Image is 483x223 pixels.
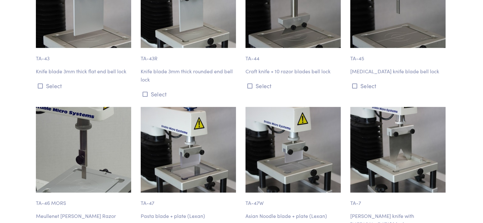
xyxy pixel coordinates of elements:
button: Select [141,89,238,99]
p: TA-47W [245,193,343,207]
p: Knife blade 3mm thick flat end bell lock [36,67,133,75]
img: ta-46mors.jpg [36,107,131,193]
p: Meullenet [PERSON_NAME] Razor [36,212,133,220]
img: ta-47_pasta-blade-plate.jpg [141,107,236,193]
p: TA-45 [350,48,447,62]
p: TA-7 [350,193,447,207]
p: TA-47 [141,193,238,207]
button: Select [36,81,133,91]
button: Select [245,81,343,91]
p: Pasta blade + plate (Lexan) [141,212,238,220]
p: TA-46 MORS [36,193,133,207]
p: TA-43R [141,48,238,62]
img: ta-7_warner-brtzler-blade.jpg [350,107,446,193]
p: TA-44 [245,48,343,62]
p: [MEDICAL_DATA] knife blade bell lock [350,67,447,75]
button: Select [350,81,447,91]
p: Craft knife + 10 razor blades bell lock [245,67,343,75]
p: Knife blade 3mm thick rounded end bell lock [141,67,238,83]
p: TA-43 [36,48,133,62]
img: ta-47w-asian-noodle-blade-plate.jpg [245,107,341,193]
p: Asian Noodle blade + plate (Lexan) [245,212,343,220]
